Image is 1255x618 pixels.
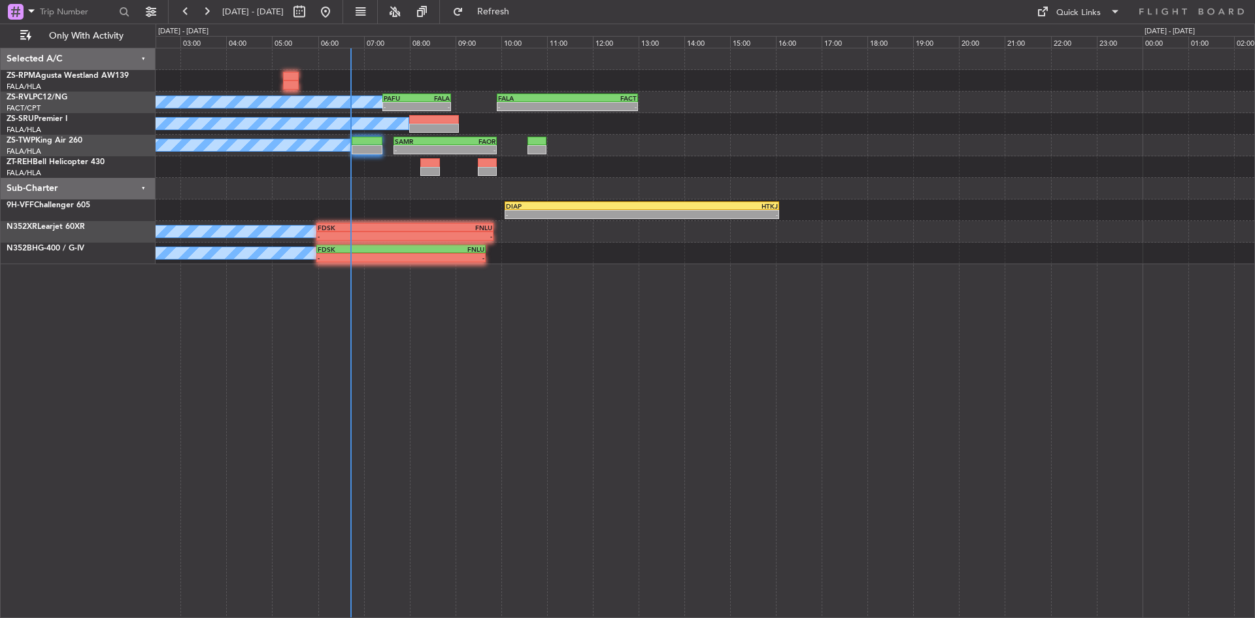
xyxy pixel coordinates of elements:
[401,245,484,253] div: FNLU
[913,36,959,48] div: 19:00
[498,103,567,111] div: -
[384,94,417,102] div: PAFU
[7,115,34,123] span: ZS-SRU
[7,115,67,123] a: ZS-SRUPremier I
[135,36,180,48] div: 02:00
[1030,1,1127,22] button: Quick Links
[466,7,521,16] span: Refresh
[7,201,34,209] span: 9H-VFF
[501,36,547,48] div: 10:00
[639,36,684,48] div: 13:00
[7,223,37,231] span: N352XR
[446,1,525,22] button: Refresh
[417,103,450,111] div: -
[7,146,41,156] a: FALA/HLA
[364,36,410,48] div: 07:00
[7,137,82,145] a: ZS-TWPKing Air 260
[506,211,642,218] div: -
[318,224,405,232] div: FDSK
[7,245,84,252] a: N352BHG-400 / G-IV
[1097,36,1143,48] div: 23:00
[1188,36,1234,48] div: 01:00
[547,36,593,48] div: 11:00
[567,94,637,102] div: FACT
[7,168,41,178] a: FALA/HLA
[7,201,90,209] a: 9H-VFFChallenger 605
[1051,36,1097,48] div: 22:00
[226,36,272,48] div: 04:00
[567,103,637,111] div: -
[684,36,730,48] div: 14:00
[959,36,1005,48] div: 20:00
[506,202,642,210] div: DIAP
[1143,36,1188,48] div: 00:00
[1056,7,1101,20] div: Quick Links
[7,94,67,101] a: ZS-RVLPC12/NG
[180,36,226,48] div: 03:00
[445,137,495,145] div: FAOR
[7,103,41,113] a: FACT/CPT
[498,94,567,102] div: FALA
[272,36,318,48] div: 05:00
[7,72,35,80] span: ZS-RPM
[318,245,401,253] div: FDSK
[1145,26,1195,37] div: [DATE] - [DATE]
[401,254,484,262] div: -
[34,31,138,41] span: Only With Activity
[1005,36,1050,48] div: 21:00
[7,137,35,145] span: ZS-TWP
[593,36,639,48] div: 12:00
[395,146,445,154] div: -
[222,6,284,18] span: [DATE] - [DATE]
[867,36,913,48] div: 18:00
[40,2,115,22] input: Trip Number
[776,36,822,48] div: 16:00
[642,202,778,210] div: HTKJ
[14,26,142,46] button: Only With Activity
[7,158,33,166] span: ZT-REH
[7,94,33,101] span: ZS-RVL
[405,224,492,232] div: FNLU
[395,137,445,145] div: SAMR
[417,94,450,102] div: FALA
[318,254,401,262] div: -
[7,223,85,231] a: N352XRLearjet 60XR
[7,245,38,252] span: N352BH
[158,26,209,37] div: [DATE] - [DATE]
[318,36,364,48] div: 06:00
[7,72,129,80] a: ZS-RPMAgusta Westland AW139
[7,158,105,166] a: ZT-REHBell Helicopter 430
[445,146,495,154] div: -
[730,36,776,48] div: 15:00
[822,36,867,48] div: 17:00
[405,232,492,240] div: -
[7,82,41,92] a: FALA/HLA
[318,232,405,240] div: -
[410,36,456,48] div: 08:00
[384,103,417,111] div: -
[642,211,778,218] div: -
[456,36,501,48] div: 09:00
[7,125,41,135] a: FALA/HLA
